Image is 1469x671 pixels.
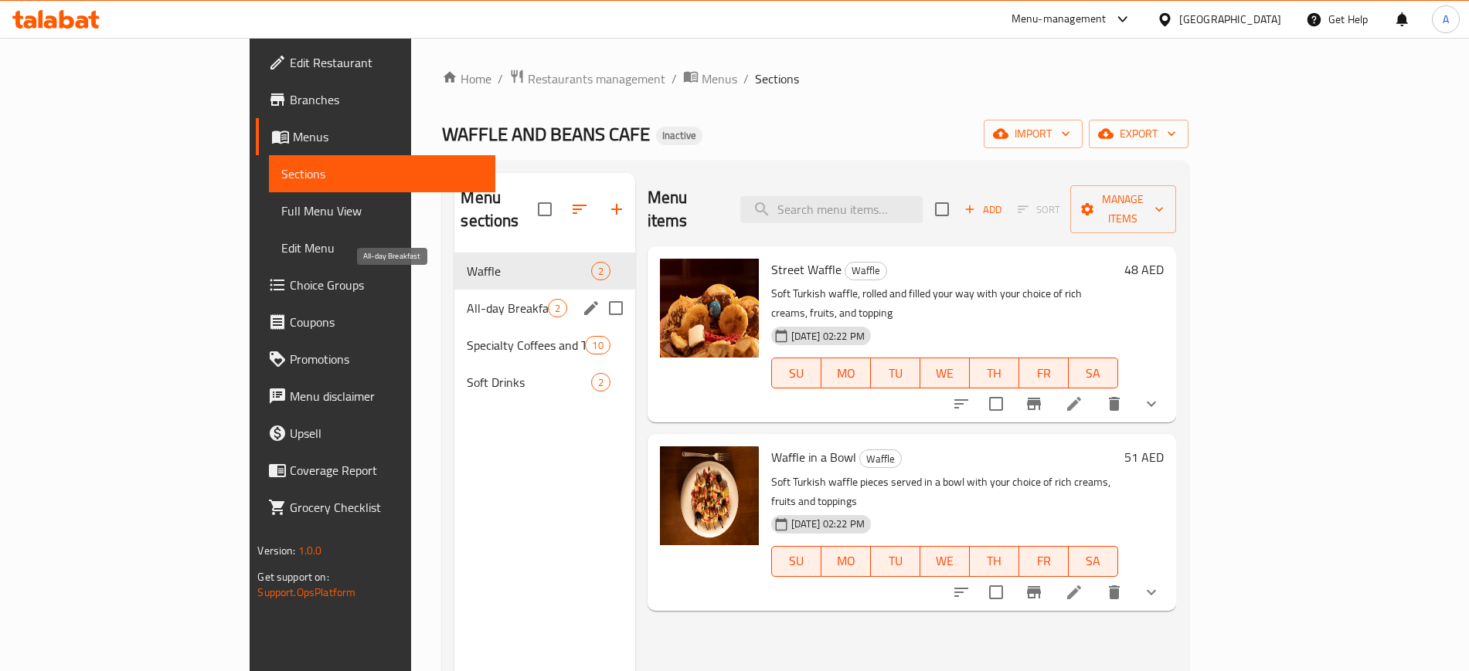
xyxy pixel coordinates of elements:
span: Edit Restaurant [290,53,482,72]
span: FR [1025,550,1063,572]
span: WAFFLE AND BEANS CAFE [442,117,650,151]
a: Restaurants management [509,69,665,89]
a: Grocery Checklist [256,489,495,526]
span: 2 [549,301,566,316]
span: Choice Groups [290,276,482,294]
span: MO [828,550,865,572]
button: MO [821,546,871,577]
div: items [591,262,610,280]
span: A [1443,11,1449,28]
button: TH [970,358,1019,388]
a: Promotions [256,341,495,378]
a: Support.OpsPlatform [257,582,355,602]
span: 10 [586,338,609,353]
span: SU [778,362,815,385]
h6: 51 AED [1124,446,1164,468]
span: Get support on: [257,567,328,587]
span: WE [927,362,964,385]
button: TU [871,546,920,577]
span: Street Waffle [771,258,842,281]
button: show more [1133,574,1170,611]
div: Waffle [845,262,887,280]
li: / [743,69,749,88]
span: Select all sections [529,193,561,225]
p: Soft Turkish waffle pieces served in a bowl with your choice of rich creams, fruits and toppings [771,473,1118,511]
a: Menus [256,118,495,155]
span: Sections [755,69,799,88]
span: Sort sections [561,191,598,228]
span: TH [976,362,1013,385]
button: MO [821,358,871,388]
span: Edit Menu [281,239,482,257]
a: Coverage Report [256,452,495,489]
span: Select section first [1008,198,1070,222]
nav: breadcrumb [442,69,1188,89]
span: Full Menu View [281,202,482,220]
button: sort-choices [943,574,980,611]
a: Full Menu View [269,192,495,229]
span: Branches [290,90,482,109]
span: Restaurants management [528,69,665,88]
li: / [672,69,677,88]
span: Coupons [290,313,482,331]
span: Coverage Report [290,461,482,480]
svg: Show Choices [1142,583,1161,602]
span: Select to update [980,388,1012,420]
span: SA [1075,550,1112,572]
img: Waffle in a Bowl [660,446,759,545]
button: Branch-specific-item [1015,385,1052,422]
span: Specialty Coffees and Tea [467,336,585,354]
button: edit [580,297,603,320]
button: FR [1019,358,1069,388]
span: Select to update [980,576,1012,608]
button: show more [1133,385,1170,422]
span: TU [877,362,914,385]
span: SA [1075,362,1112,385]
p: Soft Turkish waffle, rolled and filled your way with your choice of rich creams, fruits, and topping [771,284,1118,323]
span: Waffle [467,262,590,280]
button: Manage items [1070,185,1175,233]
button: delete [1096,385,1133,422]
span: Grocery Checklist [290,498,482,517]
button: WE [920,358,970,388]
span: Add [962,201,1004,219]
button: Branch-specific-item [1015,574,1052,611]
div: items [585,336,610,354]
span: Upsell [290,424,482,442]
span: Add item [958,198,1008,222]
span: export [1101,124,1176,144]
button: delete [1096,574,1133,611]
button: SU [771,546,821,577]
span: Select section [926,193,958,225]
input: search [740,196,923,223]
button: FR [1019,546,1069,577]
svg: Show Choices [1142,395,1161,413]
span: [DATE] 02:22 PM [785,517,871,531]
span: Menu disclaimer [290,387,482,405]
span: TH [976,550,1013,572]
div: Specialty Coffees and Tea10 [454,327,634,364]
span: 1.0.0 [298,541,322,561]
span: All-day Breakfast [467,299,547,317]
button: TH [970,546,1019,577]
div: items [591,373,610,391]
button: sort-choices [943,385,980,422]
span: WE [927,550,964,572]
button: import [984,120,1083,148]
nav: Menu sections [454,246,634,407]
span: Waffle in a Bowl [771,446,856,469]
span: MO [828,362,865,385]
span: import [996,124,1070,144]
span: Waffle [860,450,901,468]
div: Waffle2 [454,252,634,290]
div: Soft Drinks2 [454,364,634,401]
h2: Menu items [648,186,723,232]
span: 2 [592,375,610,390]
button: Add section [598,191,635,228]
button: SA [1069,546,1118,577]
a: Choice Groups [256,266,495,303]
button: WE [920,546,970,577]
span: SU [778,550,815,572]
span: Menus [293,127,482,146]
img: Street Waffle [660,259,759,358]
